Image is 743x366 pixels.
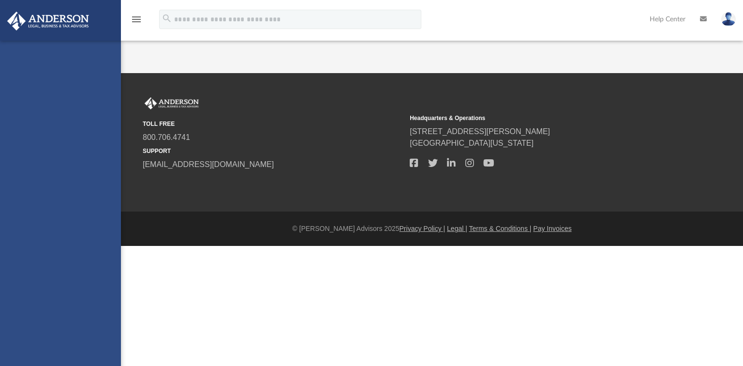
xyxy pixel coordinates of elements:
[721,12,736,26] img: User Pic
[4,12,92,30] img: Anderson Advisors Platinum Portal
[447,225,467,232] a: Legal |
[162,13,172,24] i: search
[143,133,190,141] a: 800.706.4741
[533,225,571,232] a: Pay Invoices
[143,147,403,155] small: SUPPORT
[469,225,532,232] a: Terms & Conditions |
[143,97,201,110] img: Anderson Advisors Platinum Portal
[410,127,550,136] a: [STREET_ADDRESS][PERSON_NAME]
[131,14,142,25] i: menu
[143,120,403,128] small: TOLL FREE
[410,114,670,122] small: Headquarters & Operations
[410,139,534,147] a: [GEOGRAPHIC_DATA][US_STATE]
[143,160,274,168] a: [EMAIL_ADDRESS][DOMAIN_NAME]
[400,225,446,232] a: Privacy Policy |
[121,224,743,234] div: © [PERSON_NAME] Advisors 2025
[131,18,142,25] a: menu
